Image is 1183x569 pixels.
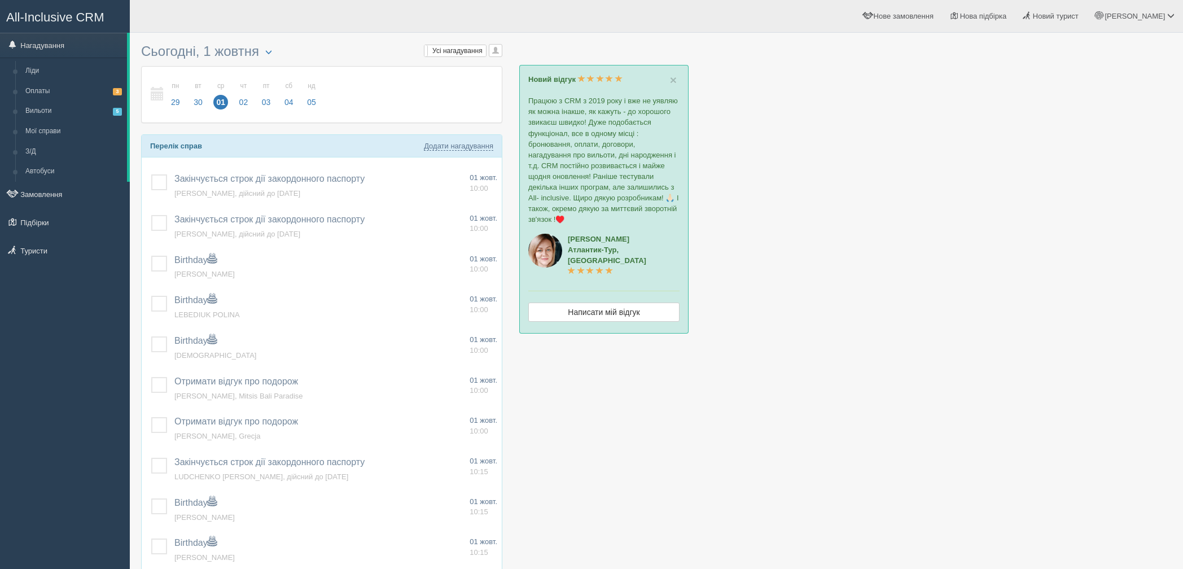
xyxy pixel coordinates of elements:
[470,467,488,476] span: 10:15
[528,234,562,268] img: aicrm_2143.jpg
[470,456,497,477] a: 01 жовт. 10:15
[168,95,183,110] span: 29
[470,255,497,263] span: 01 жовт.
[470,537,497,558] a: 01 жовт. 10:15
[174,457,365,467] a: Закінчується строк дії закордонного паспорту
[470,294,497,315] a: 01 жовт. 10:00
[470,254,497,275] a: 01 жовт. 10:00
[1105,12,1165,20] span: [PERSON_NAME]
[470,213,497,234] a: 01 жовт. 10:00
[174,351,256,360] a: [DEMOGRAPHIC_DATA]
[174,255,217,265] a: Birthday
[470,173,497,182] span: 01 жовт.
[432,47,483,55] span: Усі нагадування
[470,173,497,194] a: 01 жовт. 10:00
[304,81,319,91] small: нд
[470,415,497,436] a: 01 жовт. 10:00
[236,95,251,110] span: 02
[470,335,497,356] a: 01 жовт. 10:00
[20,121,127,142] a: Мої справи
[236,81,251,91] small: чт
[174,270,235,278] a: [PERSON_NAME]
[174,230,300,238] a: [PERSON_NAME], дійсний до [DATE]
[174,310,240,319] a: LEBEDIUK POLINA
[174,189,300,198] a: [PERSON_NAME], дійсний до [DATE]
[470,335,497,344] span: 01 жовт.
[470,416,497,424] span: 01 жовт.
[20,61,127,81] a: Ліди
[20,101,127,121] a: Вильоти5
[470,497,497,518] a: 01 жовт. 10:15
[960,12,1007,20] span: Нова підбірка
[174,538,217,548] a: Birthday
[470,497,497,506] span: 01 жовт.
[470,457,497,465] span: 01 жовт.
[174,215,365,224] a: Закінчується строк дії закордонного паспорту
[470,427,488,435] span: 10:00
[174,295,217,305] a: Birthday
[304,95,319,110] span: 05
[20,161,127,182] a: Автобуси
[174,417,298,426] a: Отримати відгук про подорож
[528,75,623,84] a: Новий відгук
[213,95,228,110] span: 01
[256,75,277,114] a: пт 03
[282,95,296,110] span: 04
[282,81,296,91] small: сб
[470,184,488,192] span: 10:00
[174,336,217,345] a: Birthday
[174,377,298,386] a: Отримати відгук про подорож
[174,174,365,183] a: Закінчується строк дії закордонного паспорту
[259,81,274,91] small: пт
[141,44,502,60] h3: Сьогодні, 1 жовтня
[113,108,122,115] span: 5
[259,95,274,110] span: 03
[20,81,127,102] a: Оплаты3
[670,73,677,86] span: ×
[1,1,129,32] a: All-Inclusive CRM
[174,513,235,522] a: [PERSON_NAME]
[187,75,209,114] a: вт 30
[470,548,488,557] span: 10:15
[470,507,488,516] span: 10:15
[470,295,497,303] span: 01 жовт.
[1033,12,1079,20] span: Новий турист
[174,472,348,481] a: LUDCHENKO [PERSON_NAME], дійсний до [DATE]
[470,265,488,273] span: 10:00
[670,74,677,86] button: Close
[174,392,303,400] a: [PERSON_NAME], Mitsis Bali Paradise
[174,553,235,562] a: [PERSON_NAME]
[174,498,217,507] span: Birthday
[191,95,205,110] span: 30
[278,75,300,114] a: сб 04
[20,142,127,162] a: З/Д
[150,142,202,150] b: Перелік справ
[528,303,680,322] a: Написати мій відгук
[568,235,646,275] a: [PERSON_NAME]Атлантик-Тур, [GEOGRAPHIC_DATA]
[424,142,493,151] a: Додати нагадування
[165,75,186,114] a: пн 29
[470,386,488,395] span: 10:00
[874,12,934,20] span: Нове замовлення
[301,75,319,114] a: нд 05
[470,305,488,314] span: 10:00
[470,214,497,222] span: 01 жовт.
[470,375,497,396] a: 01 жовт. 10:00
[174,432,260,440] a: [PERSON_NAME], Grecja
